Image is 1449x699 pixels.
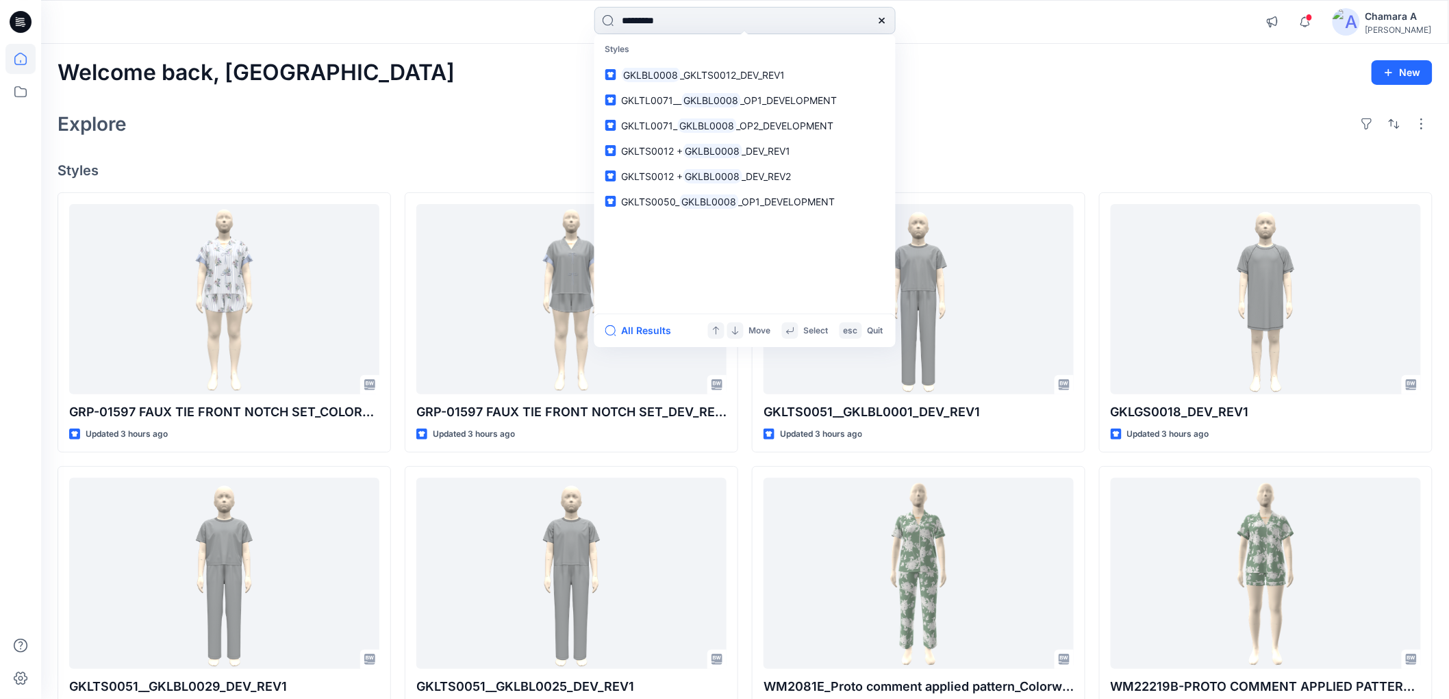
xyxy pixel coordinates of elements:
a: GRP-01597 FAUX TIE FRONT NOTCH SET_COLORWAY_REV5 [69,204,379,394]
p: WM22219B-PROTO COMMENT APPLIED PATTERN_COLORWAY_REV8 [1111,677,1421,696]
mark: GKLBL0008 [683,168,742,184]
p: WM2081E_Proto comment applied pattern_Colorway_REV8 [764,677,1074,696]
button: All Results [605,322,681,339]
div: Chamara A [1365,8,1432,25]
a: GRP-01597 FAUX TIE FRONT NOTCH SET_DEV_REV5 [416,204,727,394]
p: GKLTS0051__GKLBL0025_DEV_REV1 [416,677,727,696]
span: GKLTS0050_ [622,196,680,207]
a: GKLTS0051__GKLBL0029_DEV_REV1 [69,478,379,668]
span: GKLTL0071_ [622,120,678,131]
span: _DEV_REV1 [742,145,790,157]
span: _GKLTS0012_DEV_REV1 [680,69,785,81]
a: GKLBL0008_GKLTS0012_DEV_REV1 [597,62,893,88]
p: GKLTS0051__GKLBL0029_DEV_REV1 [69,677,379,696]
p: GRP-01597 FAUX TIE FRONT NOTCH SET_COLORWAY_REV5 [69,403,379,422]
mark: GKLBL0008 [680,194,739,209]
p: esc [844,324,858,338]
a: GKLTS0051__GKLBL0025_DEV_REV1 [416,478,727,668]
p: Quit [868,324,883,338]
h2: Explore [58,113,127,135]
span: _OP2_DEVELOPMENT [736,120,833,131]
mark: GKLBL0008 [622,67,681,83]
a: GKLTL0071_GKLBL0008_OP2_DEVELOPMENT [597,113,893,138]
span: _OP1_DEVELOPMENT [738,196,835,207]
p: Updated 3 hours ago [780,427,862,442]
p: GRP-01597 FAUX TIE FRONT NOTCH SET_DEV_REV5 [416,403,727,422]
mark: GKLBL0008 [683,143,742,159]
p: Select [804,324,829,338]
span: _OP1_DEVELOPMENT [740,94,837,106]
p: Styles [597,37,893,62]
mark: GKLBL0008 [682,92,741,108]
p: Updated 3 hours ago [433,427,515,442]
h4: Styles [58,162,1433,179]
span: GKLTS0012 + [622,145,683,157]
h2: Welcome back, [GEOGRAPHIC_DATA] [58,60,455,86]
p: GKLGS0018_DEV_REV1 [1111,403,1421,422]
p: GKLTS0051__GKLBL0001_DEV_REV1 [764,403,1074,422]
p: Updated 3 hours ago [86,427,168,442]
span: _DEV_REV2 [742,170,791,182]
a: GKLTS0012 +GKLBL0008_DEV_REV2 [597,164,893,189]
p: Move [749,324,771,338]
img: avatar [1333,8,1360,36]
span: GKLTL0071__ [622,94,682,106]
a: GKLTS0012 +GKLBL0008_DEV_REV1 [597,138,893,164]
a: GKLGS0018_DEV_REV1 [1111,204,1421,394]
a: WM22219B-PROTO COMMENT APPLIED PATTERN_COLORWAY_REV8 [1111,478,1421,668]
a: GKLTS0050_GKLBL0008_OP1_DEVELOPMENT [597,189,893,214]
a: GKLTL0071__GKLBL0008_OP1_DEVELOPMENT [597,88,893,113]
div: [PERSON_NAME] [1365,25,1432,35]
p: Updated 3 hours ago [1127,427,1209,442]
a: WM2081E_Proto comment applied pattern_Colorway_REV8 [764,478,1074,668]
button: New [1372,60,1433,85]
a: GKLTS0051__GKLBL0001_DEV_REV1 [764,204,1074,394]
span: GKLTS0012 + [622,170,683,182]
mark: GKLBL0008 [678,118,737,134]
